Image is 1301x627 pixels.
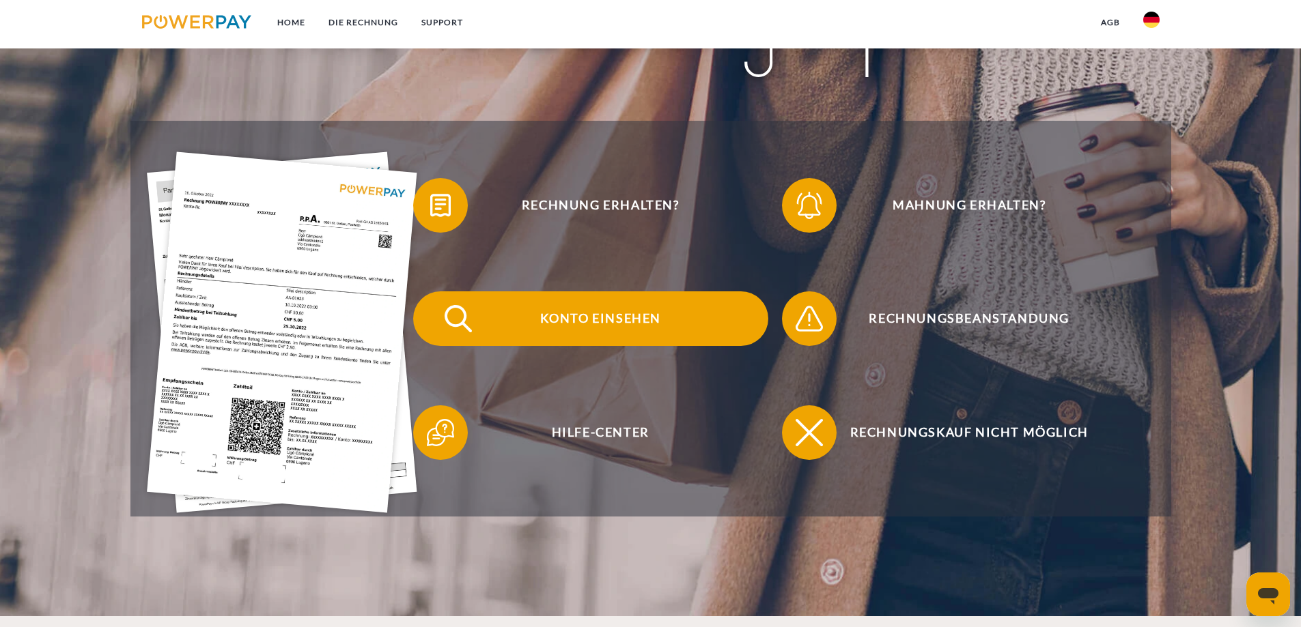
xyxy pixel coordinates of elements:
a: agb [1089,10,1132,35]
img: logo-powerpay.svg [142,15,252,29]
img: qb_help.svg [423,415,458,450]
button: Konto einsehen [413,291,768,346]
span: Rechnungskauf nicht möglich [802,405,1136,460]
button: Rechnung erhalten? [413,178,768,233]
a: DIE RECHNUNG [317,10,410,35]
img: qb_close.svg [792,415,826,450]
img: de [1143,12,1160,28]
img: qb_bill.svg [423,188,458,222]
button: Rechnungskauf nicht möglich [782,405,1137,460]
button: Rechnungsbeanstandung [782,291,1137,346]
a: SUPPORT [410,10,475,35]
iframe: Schaltfläche zum Öffnen des Messaging-Fensters [1246,572,1290,616]
span: Rechnungsbeanstandung [802,291,1136,346]
img: qb_search.svg [441,302,475,336]
span: Hilfe-Center [433,405,768,460]
span: Rechnung erhalten? [433,178,768,233]
img: qb_warning.svg [792,302,826,336]
span: Konto einsehen [433,291,768,346]
img: single_invoice_powerpay_de.jpg [147,152,417,513]
span: Mahnung erhalten? [802,178,1136,233]
img: qb_bell.svg [792,188,826,222]
button: Mahnung erhalten? [782,178,1137,233]
button: Hilfe-Center [413,405,768,460]
a: Home [266,10,317,35]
